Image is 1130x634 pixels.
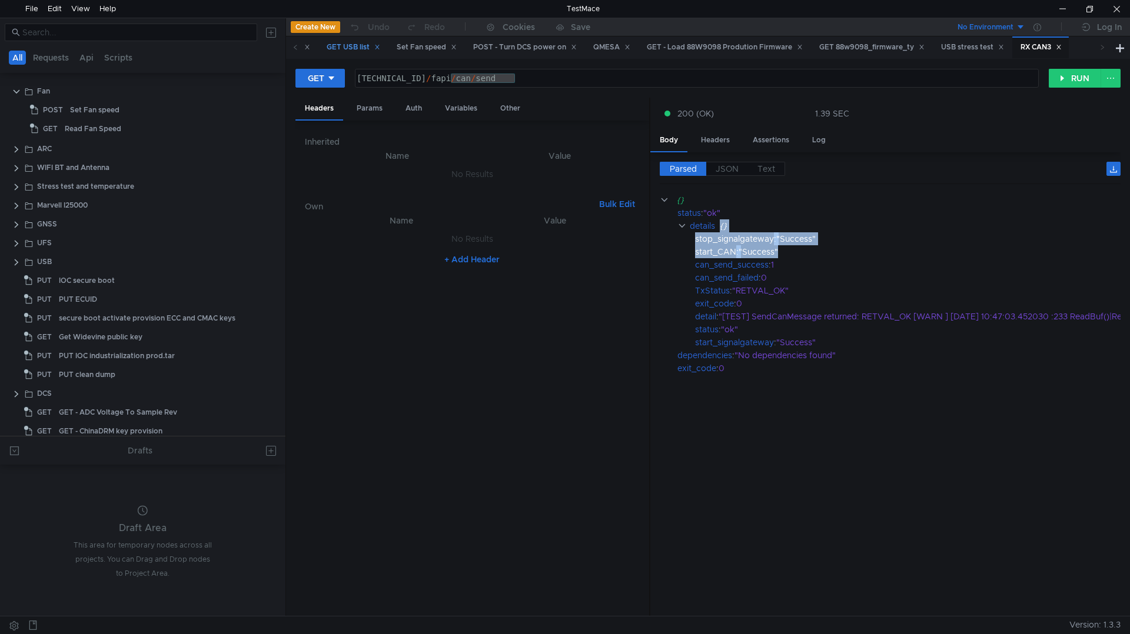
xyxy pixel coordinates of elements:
[695,310,716,323] div: detail
[327,41,380,54] div: GET USB list
[37,140,52,158] div: ARC
[593,41,630,54] div: QMESA
[480,149,639,163] th: Value
[716,163,739,174] span: JSON
[695,284,730,297] div: TxStatus
[451,233,493,244] nz-embed-empty: No Results
[9,51,26,65] button: All
[396,98,431,119] div: Auth
[424,20,445,34] div: Redo
[305,199,594,213] h6: Own
[128,443,152,458] div: Drafts
[491,98,530,119] div: Other
[22,26,250,39] input: Search...
[101,51,136,65] button: Scripts
[571,23,590,31] div: Save
[695,323,719,336] div: status
[677,349,732,362] div: dependencies
[695,258,769,271] div: can_send_success
[347,98,392,119] div: Params
[958,22,1013,33] div: No Environment
[695,271,759,284] div: can_send_failed
[819,41,925,54] div: GET 88w9098_firmware_ty
[1097,20,1122,34] div: Log In
[37,385,52,402] div: DCS
[43,120,58,138] span: GET
[473,41,577,54] div: POST - Turn DCS power on
[59,347,175,365] div: PUT IOC industrialization prod.tar
[37,328,52,346] span: GET
[37,234,52,252] div: UFS
[692,129,739,151] div: Headers
[368,20,390,34] div: Undo
[397,41,457,54] div: Set Fan speed
[677,107,714,120] span: 200 (OK)
[695,297,734,310] div: exit_code
[1069,616,1121,633] span: Version: 1.3.3
[37,178,134,195] div: Stress test and temperature
[943,18,1025,36] button: No Environment
[314,149,480,163] th: Name
[37,291,52,308] span: PUT
[503,20,535,34] div: Cookies
[815,108,849,119] div: 1.39 SEC
[941,41,1004,54] div: USB stress test
[37,403,52,421] span: GET
[37,159,109,176] div: WIFI BT and Antenna
[291,21,340,33] button: Create New
[695,245,736,258] div: start_CAN
[37,366,52,383] span: PUT
[37,272,52,289] span: PUT
[37,347,52,365] span: PUT
[70,101,119,119] div: Set Fan speed
[340,18,398,36] button: Undo
[59,328,142,346] div: Get Widevine public key
[59,272,115,289] div: IOC secure boot
[803,129,835,151] div: Log
[324,213,480,228] th: Name
[695,232,774,245] div: stop_signalgateway
[398,18,453,36] button: Redo
[670,163,697,174] span: Parsed
[1021,41,1062,54] div: RX CAN3
[451,169,493,179] nz-embed-empty: No Results
[37,82,50,100] div: Fan
[440,252,504,266] button: + Add Header
[59,422,162,440] div: GET - ChinaDRM key provision
[695,336,774,349] div: start_signalgateway
[43,101,63,119] span: POST
[59,366,115,383] div: PUT clean dump
[1049,69,1101,88] button: RUN
[37,422,52,440] span: GET
[436,98,487,119] div: Variables
[743,129,799,151] div: Assertions
[37,196,88,214] div: Marvell I25000
[757,163,775,174] span: Text
[76,51,97,65] button: Api
[295,98,343,121] div: Headers
[65,120,121,138] div: Read Fan Speed
[690,219,715,232] div: details
[37,309,52,327] span: PUT
[650,129,687,152] div: Body
[677,362,716,375] div: exit_code
[37,253,52,271] div: USB
[59,309,235,327] div: secure boot activate provision ECC and CMAC keys
[480,213,630,228] th: Value
[37,215,57,233] div: GNSS
[59,403,177,421] div: GET - ADC Voltage To Sample Rev
[677,206,701,219] div: status
[308,72,324,85] div: GET
[647,41,803,54] div: GET - Load 88W9098 Prodution Firmware
[594,197,640,211] button: Bulk Edit
[295,69,345,88] button: GET
[305,135,640,149] h6: Inherited
[29,51,72,65] button: Requests
[59,291,97,308] div: PUT ECUID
